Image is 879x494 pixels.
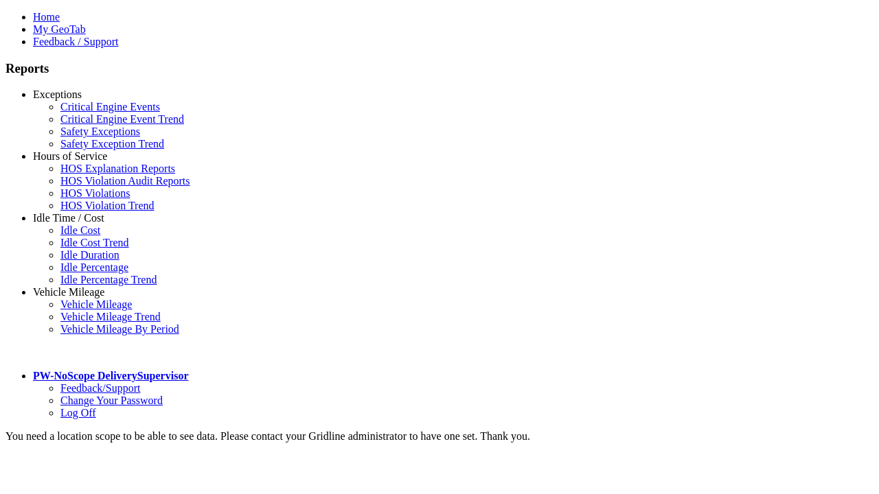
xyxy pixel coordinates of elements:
[60,200,155,211] a: HOS Violation Trend
[60,323,179,335] a: Vehicle Mileage By Period
[5,61,874,76] h3: Reports
[5,430,874,443] div: You need a location scope to be able to see data. Please contact your Gridline administrator to h...
[60,249,119,261] a: Idle Duration
[33,150,107,162] a: Hours of Service
[60,407,96,419] a: Log Off
[60,138,164,150] a: Safety Exception Trend
[60,113,184,125] a: Critical Engine Event Trend
[33,89,82,100] a: Exceptions
[60,274,157,285] a: Idle Percentage Trend
[60,175,190,187] a: HOS Violation Audit Reports
[33,286,104,298] a: Vehicle Mileage
[33,36,118,47] a: Feedback / Support
[60,163,175,174] a: HOS Explanation Reports
[33,11,60,23] a: Home
[60,187,130,199] a: HOS Violations
[60,311,161,322] a: Vehicle Mileage Trend
[33,370,188,381] a: PW-NoScope DeliverySupervisor
[33,23,86,35] a: My GeoTab
[60,261,128,273] a: Idle Percentage
[33,212,104,224] a: Idle Time / Cost
[60,237,129,248] a: Idle Cost Trend
[60,382,140,394] a: Feedback/Support
[60,395,163,406] a: Change Your Password
[60,101,160,113] a: Critical Engine Events
[60,224,100,236] a: Idle Cost
[60,126,140,137] a: Safety Exceptions
[60,298,132,310] a: Vehicle Mileage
